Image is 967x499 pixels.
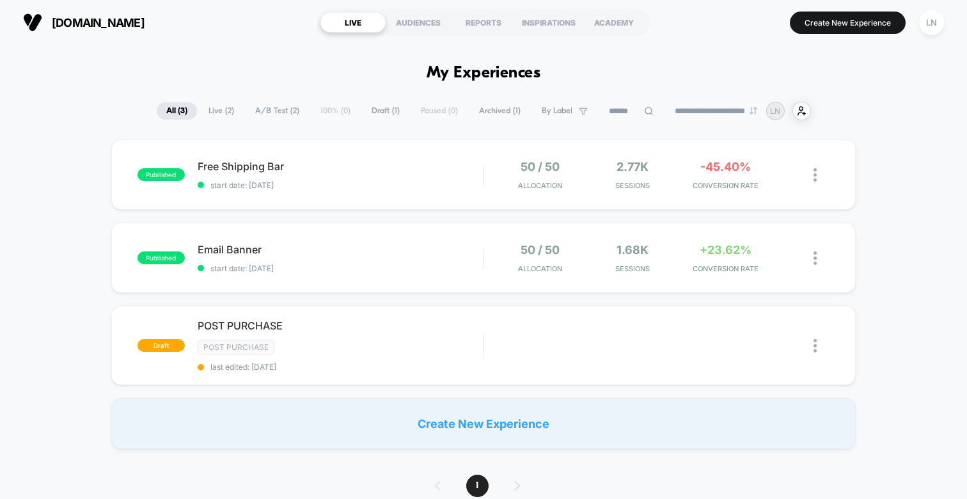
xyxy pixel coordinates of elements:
[138,168,185,181] span: published
[138,251,185,264] span: published
[451,12,516,33] div: REPORTS
[23,13,42,32] img: Visually logo
[919,10,944,35] div: LN
[682,181,769,190] span: CONVERSION RATE
[198,319,483,332] span: POST PURCHASE
[518,181,562,190] span: Allocation
[52,16,145,29] span: [DOMAIN_NAME]
[521,160,560,173] span: 50 / 50
[617,160,649,173] span: 2.77k
[814,251,817,265] img: close
[915,10,948,36] button: LN
[19,12,148,33] button: [DOMAIN_NAME]
[246,102,309,120] span: A/B Test ( 2 )
[198,160,483,173] span: Free Shipping Bar
[814,339,817,352] img: close
[590,264,676,273] span: Sessions
[814,168,817,182] img: close
[138,339,185,352] span: draft
[386,12,451,33] div: AUDIENCES
[542,106,572,116] span: By Label
[198,362,483,372] span: last edited: [DATE]
[770,106,780,116] p: LN
[199,102,244,120] span: Live ( 2 )
[590,181,676,190] span: Sessions
[750,107,757,115] img: end
[518,264,562,273] span: Allocation
[320,12,386,33] div: LIVE
[198,264,483,273] span: start date: [DATE]
[700,160,751,173] span: -45.40%
[581,12,647,33] div: ACADEMY
[700,243,751,257] span: +23.62%
[198,243,483,256] span: Email Banner
[157,102,197,120] span: All ( 3 )
[617,243,649,257] span: 1.68k
[362,102,409,120] span: Draft ( 1 )
[682,264,769,273] span: CONVERSION RATE
[198,340,274,354] span: Post Purchase
[427,64,541,83] h1: My Experiences
[469,102,530,120] span: Archived ( 1 )
[111,398,856,449] div: Create New Experience
[516,12,581,33] div: INSPIRATIONS
[198,180,483,190] span: start date: [DATE]
[790,12,906,34] button: Create New Experience
[521,243,560,257] span: 50 / 50
[466,475,489,497] span: 1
